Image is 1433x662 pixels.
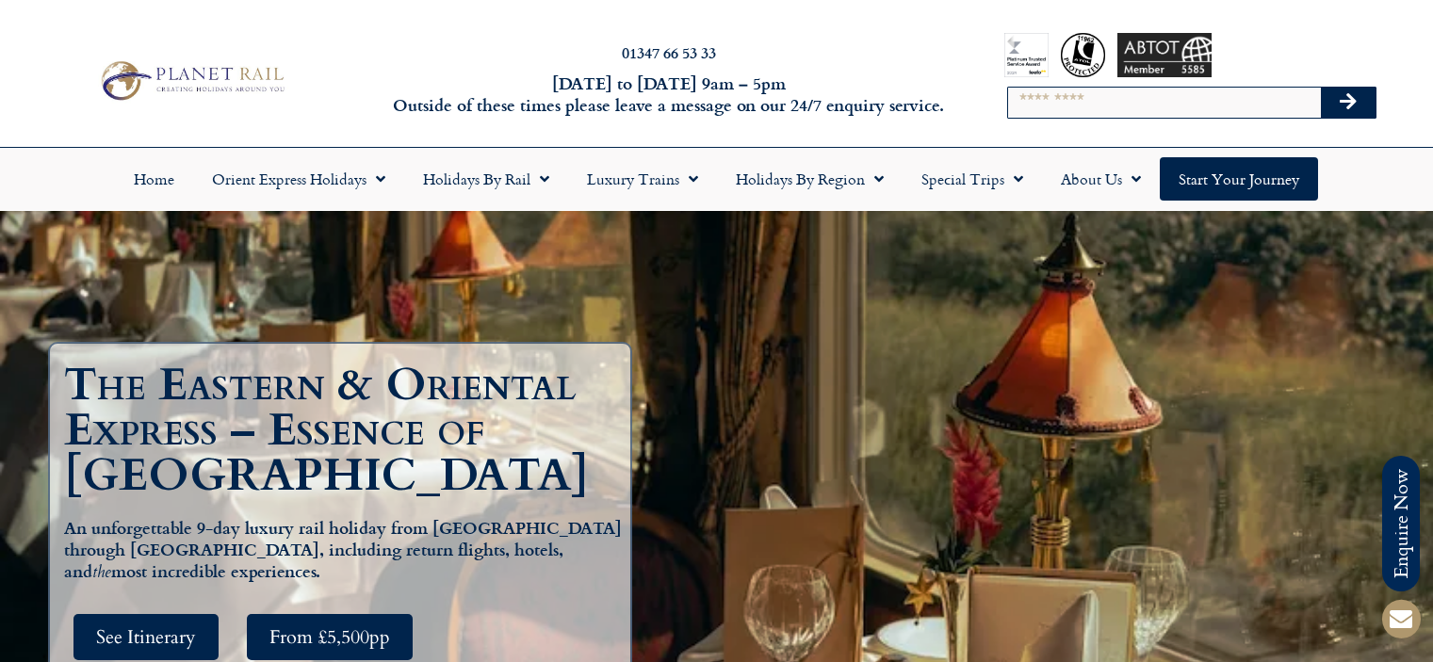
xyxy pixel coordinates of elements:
em: the [92,560,111,588]
button: Search [1321,88,1376,118]
a: About Us [1042,157,1160,201]
span: From £5,500pp [269,625,390,649]
a: 01347 66 53 33 [622,41,716,63]
a: Luxury Trains [568,157,717,201]
a: Start your Journey [1160,157,1318,201]
h1: The Eastern & Oriental Express – Essence of [GEOGRAPHIC_DATA] [64,363,626,498]
img: Planet Rail Train Holidays Logo [93,57,289,105]
a: Special Trips [903,157,1042,201]
span: See Itinerary [96,625,196,649]
a: Orient Express Holidays [193,157,404,201]
nav: Menu [9,157,1424,201]
h5: An unforgettable 9-day luxury rail holiday from [GEOGRAPHIC_DATA] through [GEOGRAPHIC_DATA], incl... [64,517,626,586]
a: Holidays by Region [717,157,903,201]
a: From £5,500pp [247,614,413,660]
a: See Itinerary [73,614,219,660]
a: Home [115,157,193,201]
h6: [DATE] to [DATE] 9am – 5pm Outside of these times please leave a message on our 24/7 enquiry serv... [387,73,951,117]
a: Holidays by Rail [404,157,568,201]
